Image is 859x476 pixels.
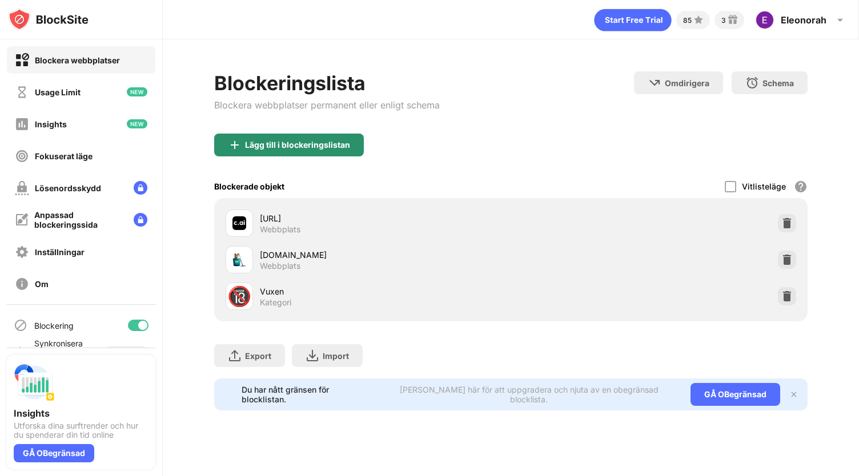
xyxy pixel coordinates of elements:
div: GÅ OBegränsad [14,444,94,462]
img: sync-icon.svg [14,346,27,360]
img: time-usage-off.svg [15,85,29,99]
img: lock-menu.svg [134,213,147,227]
div: 🔞 [227,285,251,308]
img: customize-block-page-off.svg [15,213,29,227]
div: Webbplats [260,224,300,235]
img: about-off.svg [15,277,29,291]
div: Lösenordsskydd [35,183,101,193]
div: Vitlisteläge [742,181,786,191]
div: Import [323,351,349,361]
div: Fokuserat läge [35,151,93,161]
img: new-icon.svg [127,119,147,128]
div: Usage Limit [35,87,81,97]
div: animation [594,9,672,31]
div: Blockerade objekt [214,181,284,191]
img: favicons [232,253,246,267]
div: Vuxen [260,285,511,297]
div: [PERSON_NAME] här för att uppgradera och njuta av en obegränsad blocklista. [382,385,677,404]
div: Synkronisera med andra enheter [34,338,93,368]
div: Blockeringslista [214,71,440,95]
img: logo-blocksite.svg [8,8,89,31]
div: [DOMAIN_NAME] [260,249,511,261]
div: Utforska dina surftrender och hur du spenderar din tid online [14,421,148,439]
img: password-protection-off.svg [15,181,29,195]
div: Export [245,351,271,361]
img: x-button.svg [789,390,798,399]
img: insights-off.svg [15,117,29,131]
img: lock-menu.svg [134,181,147,195]
div: Schema [762,78,794,88]
img: push-insights.svg [14,362,55,403]
div: Kategori [260,297,291,308]
div: Anpassad blockeringssida [34,210,125,229]
div: Lägg till i blockeringslistan [245,140,350,150]
div: Insights [14,408,148,419]
div: Insights [35,119,67,129]
div: Du har nått gränsen för blocklistan. [242,385,374,404]
div: 85 [683,16,692,25]
img: focus-off.svg [15,149,29,163]
div: Webbplats [260,261,300,271]
div: 3 [721,16,726,25]
img: settings-off.svg [15,245,29,259]
img: reward-small.svg [726,13,740,27]
img: favicons [232,216,246,230]
div: Om [35,279,49,289]
img: new-icon.svg [127,87,147,96]
img: blocking-icon.svg [14,318,27,332]
img: block-on.svg [15,53,29,67]
div: Blockering [34,321,74,330]
div: Inställningar [35,247,85,257]
div: Blockera webbplatser permanent eller enligt schema [214,99,440,111]
img: ACg8ocI7HFIyZD_aVGw8SLBhBDuK2fEmdSuNZwiypP42-jHTzlwA3w=s96-c [756,11,774,29]
img: points-small.svg [692,13,705,27]
div: Blockera webbplatser [35,55,120,65]
div: [URL] [260,212,511,224]
div: Omdirigera [665,78,709,88]
div: GÅ OBegränsad [691,383,780,406]
div: Eleonorah [781,14,826,26]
